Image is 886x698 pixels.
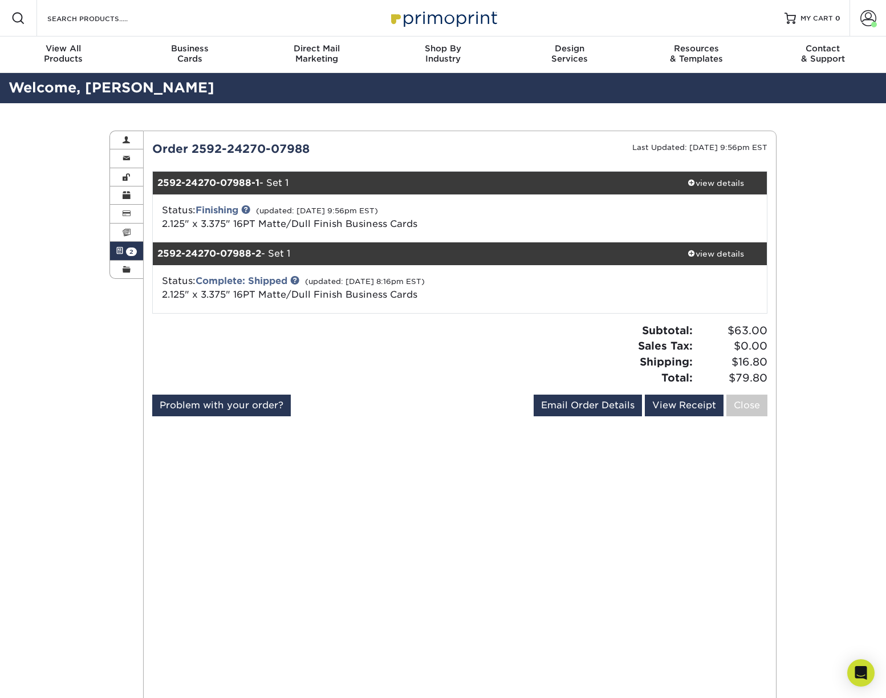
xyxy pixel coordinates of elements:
[144,140,460,157] div: Order 2592-24270-07988
[126,247,137,256] span: 2
[386,6,500,30] img: Primoprint
[664,248,767,259] div: view details
[253,36,380,73] a: Direct MailMarketing
[162,289,417,300] a: 2.125" x 3.375" 16PT Matte/Dull Finish Business Cards
[759,43,886,54] span: Contact
[162,218,417,229] a: 2.125" x 3.375" 16PT Matte/Dull Finish Business Cards
[696,354,767,370] span: $16.80
[759,43,886,64] div: & Support
[632,143,767,152] small: Last Updated: [DATE] 9:56pm EST
[153,172,665,194] div: - Set 1
[196,275,287,286] a: Complete: Shipped
[127,43,253,64] div: Cards
[847,659,875,687] div: Open Intercom Messenger
[640,355,693,368] strong: Shipping:
[196,205,238,216] a: Finishing
[380,36,506,73] a: Shop ByIndustry
[506,43,633,54] span: Design
[253,43,380,64] div: Marketing
[759,36,886,73] a: Contact& Support
[305,277,425,286] small: (updated: [DATE] 8:16pm EST)
[127,43,253,54] span: Business
[696,338,767,354] span: $0.00
[664,172,767,194] a: view details
[153,242,665,265] div: - Set 1
[153,274,562,302] div: Status:
[110,242,143,260] a: 2
[664,177,767,189] div: view details
[380,43,506,64] div: Industry
[157,248,261,259] strong: 2592-24270-07988-2
[800,14,833,23] span: MY CART
[661,371,693,384] strong: Total:
[153,204,562,231] div: Status:
[534,395,642,416] a: Email Order Details
[253,43,380,54] span: Direct Mail
[157,177,259,188] strong: 2592-24270-07988-1
[633,43,759,54] span: Resources
[642,324,693,336] strong: Subtotal:
[664,242,767,265] a: view details
[127,36,253,73] a: BusinessCards
[726,395,767,416] a: Close
[152,395,291,416] a: Problem with your order?
[645,395,724,416] a: View Receipt
[380,43,506,54] span: Shop By
[633,43,759,64] div: & Templates
[256,206,378,215] small: (updated: [DATE] 9:56pm EST)
[835,14,840,22] span: 0
[696,323,767,339] span: $63.00
[46,11,157,25] input: SEARCH PRODUCTS.....
[696,370,767,386] span: $79.80
[506,36,633,73] a: DesignServices
[506,43,633,64] div: Services
[633,36,759,73] a: Resources& Templates
[638,339,693,352] strong: Sales Tax:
